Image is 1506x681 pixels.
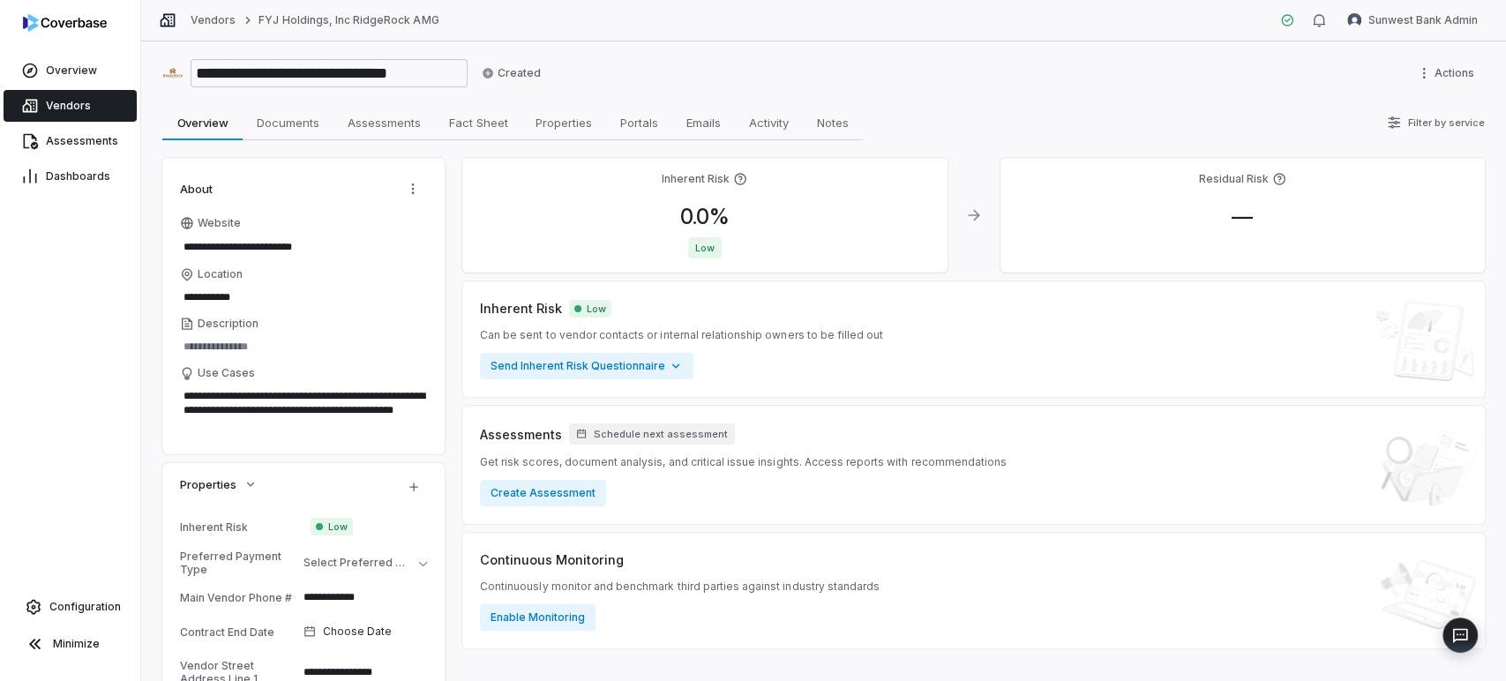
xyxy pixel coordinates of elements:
[679,111,728,134] span: Emails
[341,111,428,134] span: Assessments
[480,550,624,569] span: Continuous Monitoring
[399,176,427,202] button: Actions
[1368,13,1478,27] span: Sunwest Bank Admin
[198,267,243,281] span: Location
[666,204,744,229] span: 0.0 %
[191,13,236,27] a: Vendors
[180,625,296,639] div: Contract End Date
[180,181,213,197] span: About
[480,425,562,444] span: Assessments
[198,366,255,380] span: Use Cases
[180,334,427,359] textarea: Description
[569,300,611,318] span: Low
[296,613,434,650] button: Choose Date
[569,423,735,445] button: Schedule next assessment
[480,328,883,342] span: Can be sent to vendor contacts or internal relationship owners to be filled out
[480,299,562,318] span: Inherent Risk
[180,476,236,492] span: Properties
[23,14,107,32] img: logo-D7KZi-bG.svg
[442,111,515,134] span: Fact Sheet
[180,235,397,259] input: Website
[180,591,296,604] div: Main Vendor Phone #
[4,55,137,86] a: Overview
[742,111,796,134] span: Activity
[311,518,353,535] span: Low
[1337,7,1488,34] button: Sunwest Bank Admin avatarSunwest Bank Admin
[49,600,121,614] span: Configuration
[1199,172,1269,186] h4: Residual Risk
[4,161,137,192] a: Dashboards
[4,90,137,122] a: Vendors
[480,353,693,379] button: Send Inherent Risk Questionnaire
[250,111,326,134] span: Documents
[7,591,133,623] a: Configuration
[258,13,438,27] a: FYJ Holdings, Inc RidgeRock AMG
[4,125,137,157] a: Assessments
[180,384,427,437] textarea: Use Cases
[1382,107,1490,138] button: Filter by service
[46,134,118,148] span: Assessments
[1412,60,1485,86] button: More actions
[528,111,599,134] span: Properties
[1218,204,1267,229] span: —
[480,580,880,594] span: Continuously monitor and benchmark third parties against industry standards
[180,520,303,534] div: Inherent Risk
[594,428,728,441] span: Schedule next assessment
[46,169,110,183] span: Dashboards
[198,216,241,230] span: Website
[323,625,392,639] span: Choose Date
[688,237,722,258] span: Low
[7,626,133,662] button: Minimize
[175,468,263,500] button: Properties
[198,317,258,331] span: Description
[1347,13,1361,27] img: Sunwest Bank Admin avatar
[613,111,665,134] span: Portals
[480,455,1007,469] span: Get risk scores, document analysis, and critical issue insights. Access reports with recommendations
[662,172,730,186] h4: Inherent Risk
[53,637,100,651] span: Minimize
[180,550,296,576] div: Preferred Payment Type
[482,66,541,80] span: Created
[480,480,606,506] button: Create Assessment
[170,111,236,134] span: Overview
[480,604,596,631] button: Enable Monitoring
[46,99,91,113] span: Vendors
[810,111,856,134] span: Notes
[46,64,97,78] span: Overview
[180,285,427,310] input: Location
